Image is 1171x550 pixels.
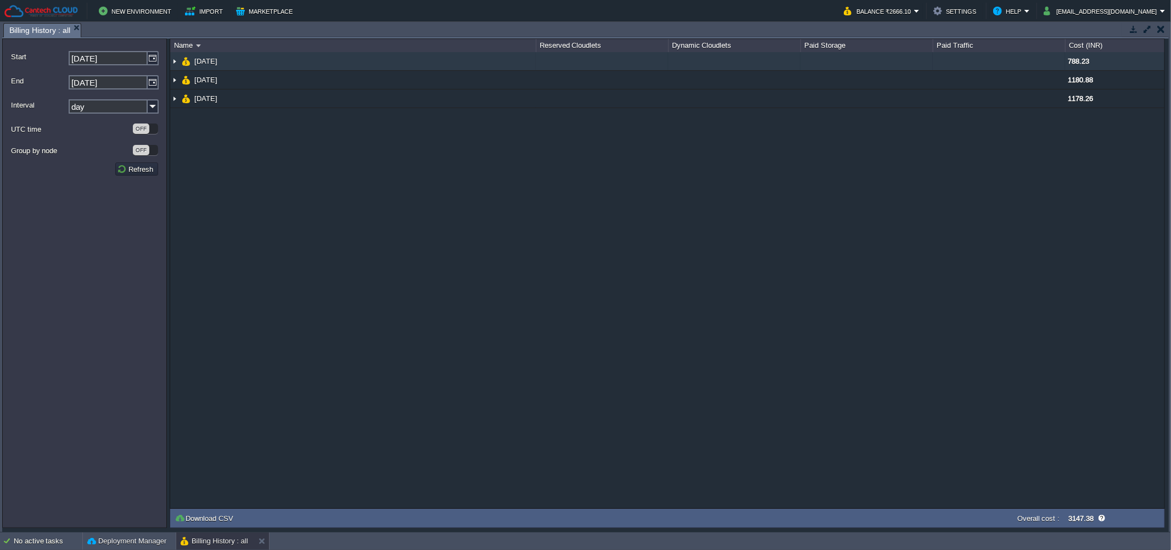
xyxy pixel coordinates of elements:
span: 1178.26 [1068,94,1093,103]
button: Settings [933,4,979,18]
a: [DATE] [193,57,219,66]
label: 3147.38 [1069,514,1094,523]
label: Start [11,51,68,63]
span: 1180.88 [1068,76,1093,84]
div: Reserved Cloudlets [537,39,668,52]
div: Name [171,39,536,52]
button: Import [185,4,226,18]
button: New Environment [99,4,175,18]
label: UTC time [11,124,132,135]
a: [DATE] [193,94,219,103]
button: Deployment Manager [87,536,166,547]
button: Refresh [117,164,156,174]
button: Balance ₹2666.10 [844,4,914,18]
img: AMDAwAAAACH5BAEAAAAALAAAAAABAAEAAAICRAEAOw== [170,89,179,108]
button: Billing History : all [181,536,248,547]
button: Help [993,4,1024,18]
span: Billing History : all [9,24,70,37]
div: Paid Storage [802,39,933,52]
img: AMDAwAAAACH5BAEAAAAALAAAAAABAAEAAAICRAEAOw== [196,44,201,47]
img: AMDAwAAAACH5BAEAAAAALAAAAAABAAEAAAICRAEAOw== [182,52,191,70]
img: AMDAwAAAACH5BAEAAAAALAAAAAABAAEAAAICRAEAOw== [182,89,191,108]
img: Cantech Cloud [4,4,79,18]
div: OFF [133,124,149,134]
button: [EMAIL_ADDRESS][DOMAIN_NAME] [1044,4,1160,18]
label: Interval [11,99,68,111]
div: Dynamic Cloudlets [669,39,800,52]
label: End [11,75,68,87]
img: AMDAwAAAACH5BAEAAAAALAAAAAABAAEAAAICRAEAOw== [170,52,179,70]
label: Group by node [11,145,132,156]
button: Download CSV [175,513,237,523]
label: Overall cost : [1017,514,1060,523]
div: OFF [133,145,149,155]
div: Paid Traffic [934,39,1065,52]
img: AMDAwAAAACH5BAEAAAAALAAAAAABAAEAAAICRAEAOw== [170,71,179,89]
img: AMDAwAAAACH5BAEAAAAALAAAAAABAAEAAAICRAEAOw== [182,71,191,89]
a: [DATE] [193,75,219,85]
button: Marketplace [236,4,296,18]
div: No active tasks [14,532,82,550]
div: Cost (INR) [1066,39,1164,52]
span: 788.23 [1068,57,1089,65]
